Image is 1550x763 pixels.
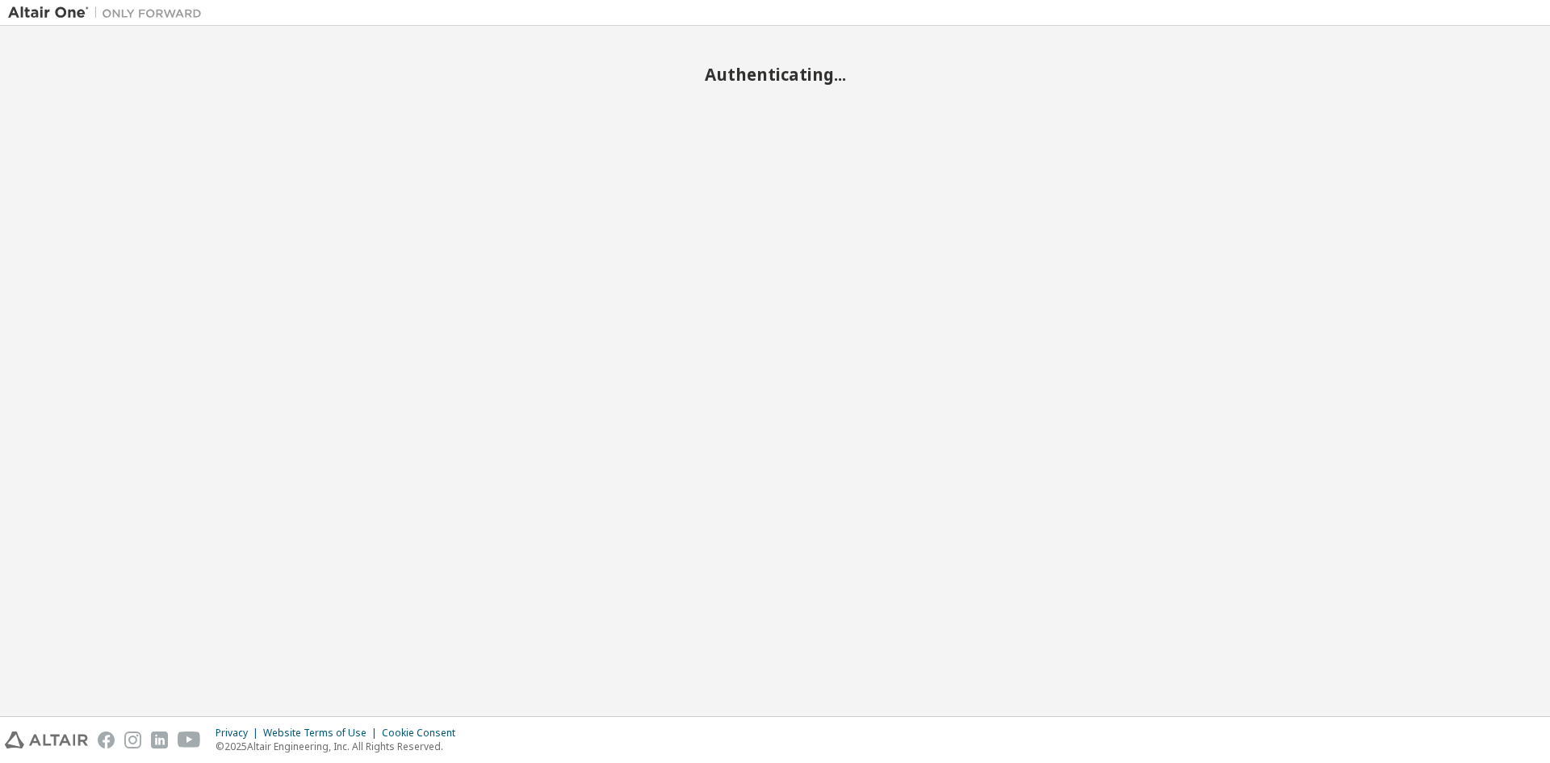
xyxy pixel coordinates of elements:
[8,5,210,21] img: Altair One
[382,727,465,740] div: Cookie Consent
[178,732,201,748] img: youtube.svg
[263,727,382,740] div: Website Terms of Use
[98,732,115,748] img: facebook.svg
[5,732,88,748] img: altair_logo.svg
[8,64,1542,85] h2: Authenticating...
[124,732,141,748] img: instagram.svg
[216,727,263,740] div: Privacy
[151,732,168,748] img: linkedin.svg
[216,740,465,753] p: © 2025 Altair Engineering, Inc. All Rights Reserved.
